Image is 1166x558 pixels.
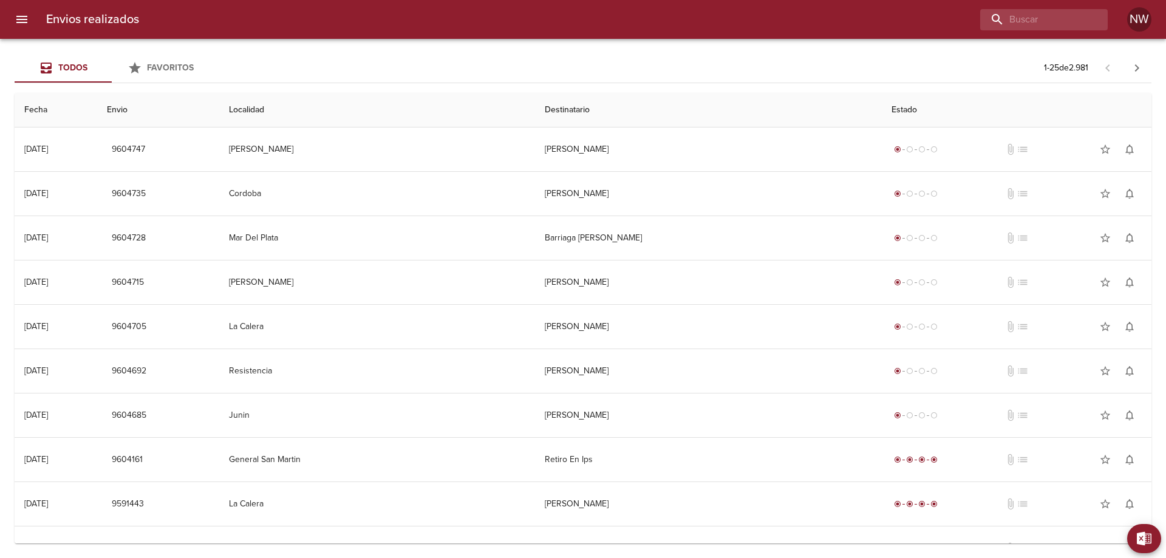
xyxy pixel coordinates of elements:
td: Junin [219,393,535,437]
span: radio_button_checked [894,190,901,197]
span: radio_button_unchecked [918,279,926,286]
span: 9604728 [112,231,146,246]
div: [DATE] [24,321,48,332]
span: star_border [1099,454,1111,466]
div: NW [1127,7,1151,32]
span: star_border [1099,498,1111,510]
div: [DATE] [24,498,48,509]
div: Generado [892,409,940,421]
span: radio_button_unchecked [918,412,926,419]
span: star_border [1099,365,1111,377]
td: Mar Del Plata [219,216,535,260]
span: notifications_none [1123,232,1136,244]
span: star_border [1099,232,1111,244]
span: radio_button_checked [894,279,901,286]
span: No tiene documentos adjuntos [1004,365,1017,377]
button: 9604715 [107,271,149,294]
p: 1 - 25 de 2.981 [1044,62,1088,74]
td: La Calera [219,305,535,349]
td: Retiro En Ips [535,438,882,481]
span: radio_button_checked [894,146,901,153]
span: star_border [1099,409,1111,421]
div: Entregado [892,454,940,466]
button: Activar notificaciones [1117,315,1142,339]
span: star_border [1099,542,1111,554]
button: Agregar a favoritos [1093,359,1117,383]
button: Agregar a favoritos [1093,492,1117,516]
span: radio_button_unchecked [906,146,913,153]
button: Activar notificaciones [1117,492,1142,516]
span: radio_button_unchecked [930,367,938,375]
span: radio_button_unchecked [906,279,913,286]
span: 9604705 [112,319,146,335]
td: La Calera [219,482,535,526]
span: Pagina anterior [1093,61,1122,73]
button: Agregar a favoritos [1093,447,1117,472]
button: Activar notificaciones [1117,359,1142,383]
div: Generado [892,276,940,288]
td: Resistencia [219,349,535,393]
th: Fecha [15,93,97,128]
span: No tiene pedido asociado [1017,143,1029,155]
button: menu [7,5,36,34]
span: notifications_none [1123,498,1136,510]
button: Activar notificaciones [1117,270,1142,294]
th: Localidad [219,93,535,128]
span: No tiene documentos adjuntos [1004,542,1017,554]
span: radio_button_unchecked [918,367,926,375]
td: Cordoba [219,172,535,216]
button: Agregar a favoritos [1093,270,1117,294]
td: [PERSON_NAME] [535,393,882,437]
span: radio_button_checked [894,323,901,330]
span: 9591443 [112,497,144,512]
div: En viaje [892,542,940,554]
div: Generado [892,188,940,200]
div: [DATE] [24,543,48,553]
span: 9604735 [112,186,146,202]
span: No tiene documentos adjuntos [1004,454,1017,466]
span: No tiene pedido asociado [1017,454,1029,466]
div: [DATE] [24,144,48,154]
span: radio_button_checked [930,456,938,463]
span: notifications_none [1123,188,1136,200]
span: No tiene pedido asociado [1017,321,1029,333]
button: 9604728 [107,227,151,250]
button: Agregar a favoritos [1093,403,1117,427]
span: notifications_none [1123,276,1136,288]
button: Agregar a favoritos [1093,137,1117,162]
span: radio_button_unchecked [930,323,938,330]
td: Barriaga [PERSON_NAME] [535,216,882,260]
button: 9604735 [107,183,151,205]
span: notifications_none [1123,321,1136,333]
div: Generado [892,143,940,155]
span: notifications_none [1123,454,1136,466]
td: [PERSON_NAME] [219,128,535,171]
td: [PERSON_NAME] [535,260,882,304]
span: Pagina siguiente [1122,53,1151,83]
span: radio_button_checked [918,456,926,463]
button: 9604685 [107,404,151,427]
span: radio_button_unchecked [906,190,913,197]
span: radio_button_unchecked [930,279,938,286]
span: star_border [1099,188,1111,200]
span: radio_button_unchecked [918,146,926,153]
span: radio_button_checked [930,500,938,508]
div: Generado [892,365,940,377]
div: [DATE] [24,366,48,376]
span: radio_button_unchecked [930,190,938,197]
button: 9604705 [107,316,151,338]
div: [DATE] [24,410,48,420]
div: Generado [892,321,940,333]
button: 9604692 [107,360,151,383]
button: Activar notificaciones [1117,403,1142,427]
div: Abrir información de usuario [1127,7,1151,32]
span: radio_button_unchecked [918,190,926,197]
span: star_border [1099,321,1111,333]
button: 9604747 [107,138,150,161]
td: [PERSON_NAME] [535,172,882,216]
span: radio_button_checked [894,234,901,242]
div: Tabs Envios [15,53,209,83]
span: No tiene pedido asociado [1017,542,1029,554]
span: Todos [58,63,87,73]
span: No tiene pedido asociado [1017,188,1029,200]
